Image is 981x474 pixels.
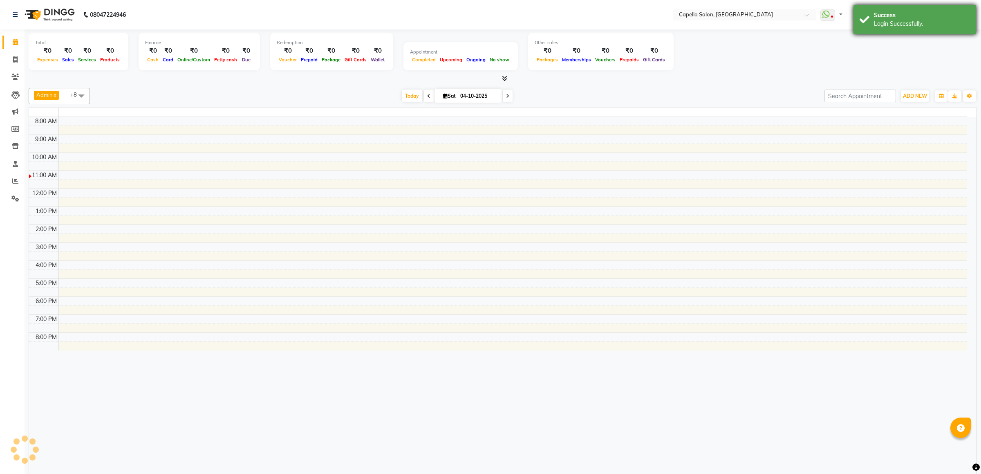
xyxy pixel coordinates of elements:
span: Completed [410,57,438,63]
span: Ongoing [464,57,488,63]
div: Redemption [277,39,387,46]
div: ₹0 [175,46,212,56]
span: Card [161,57,175,63]
span: Today [402,90,422,102]
div: ₹0 [320,46,343,56]
span: Prepaid [299,57,320,63]
div: 12:00 PM [31,189,58,198]
div: 9:00 AM [34,135,58,144]
span: Vouchers [593,57,618,63]
div: 4:00 PM [34,261,58,270]
div: ₹0 [641,46,667,56]
button: ADD NEW [901,90,929,102]
span: ADD NEW [903,93,927,99]
div: 2:00 PM [34,225,58,234]
span: Services [76,57,98,63]
div: 11:00 AM [30,171,58,180]
div: 10:00 AM [30,153,58,162]
div: ₹0 [560,46,593,56]
span: Cash [145,57,161,63]
span: Voucher [277,57,299,63]
span: Memberships [560,57,593,63]
span: Gift Cards [343,57,369,63]
div: Success [874,11,970,20]
div: Appointment [410,49,511,56]
span: Prepaids [618,57,641,63]
div: Finance [145,39,253,46]
div: 3:00 PM [34,243,58,252]
div: ₹0 [299,46,320,56]
div: ₹0 [161,46,175,56]
span: Gift Cards [641,57,667,63]
div: ₹0 [277,46,299,56]
span: Expenses [35,57,60,63]
div: ₹0 [593,46,618,56]
div: ₹0 [618,46,641,56]
img: logo [21,3,77,26]
span: Online/Custom [175,57,212,63]
span: Sat [441,93,458,99]
span: Sales [60,57,76,63]
div: 7:00 PM [34,315,58,323]
div: ₹0 [212,46,239,56]
div: 8:00 AM [34,117,58,126]
input: 2025-10-04 [458,90,499,102]
div: ₹0 [369,46,387,56]
span: Admin [36,92,53,98]
div: ₹0 [535,46,560,56]
span: Upcoming [438,57,464,63]
div: Other sales [535,39,667,46]
input: Search Appointment [824,90,896,102]
div: ₹0 [145,46,161,56]
span: Due [240,57,253,63]
a: x [53,92,56,98]
span: Packages [535,57,560,63]
span: Wallet [369,57,387,63]
span: No show [488,57,511,63]
span: Petty cash [212,57,239,63]
div: 6:00 PM [34,297,58,306]
span: Products [98,57,122,63]
div: ₹0 [239,46,253,56]
span: +8 [70,91,83,98]
div: 8:00 PM [34,333,58,341]
div: ₹0 [98,46,122,56]
div: 1:00 PM [34,207,58,216]
div: ₹0 [35,46,60,56]
div: Login Successfully. [874,20,970,28]
div: ₹0 [343,46,369,56]
div: Total [35,39,122,46]
span: Package [320,57,343,63]
div: ₹0 [76,46,98,56]
div: ₹0 [60,46,76,56]
b: 08047224946 [90,3,126,26]
div: 5:00 PM [34,279,58,288]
